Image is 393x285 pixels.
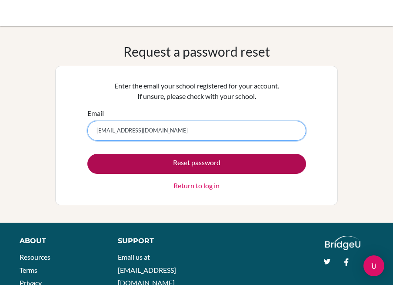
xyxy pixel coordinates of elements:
[20,253,50,261] a: Resources
[363,255,384,276] div: Open Intercom Messenger
[20,266,37,274] a: Terms
[123,44,270,59] h1: Request a password reset
[325,236,360,250] img: logo_white@2x-f4f0deed5e89b7ecb1c2cc34c3e3d731f90f0f143d5ea2071677605dd97b5244.png
[173,180,220,191] a: Return to log in
[87,81,306,102] p: Enter the email your school registered for your account. If unsure, please check with your school.
[87,154,306,174] button: Reset password
[20,236,98,246] div: About
[87,108,104,119] label: Email
[118,236,189,246] div: Support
